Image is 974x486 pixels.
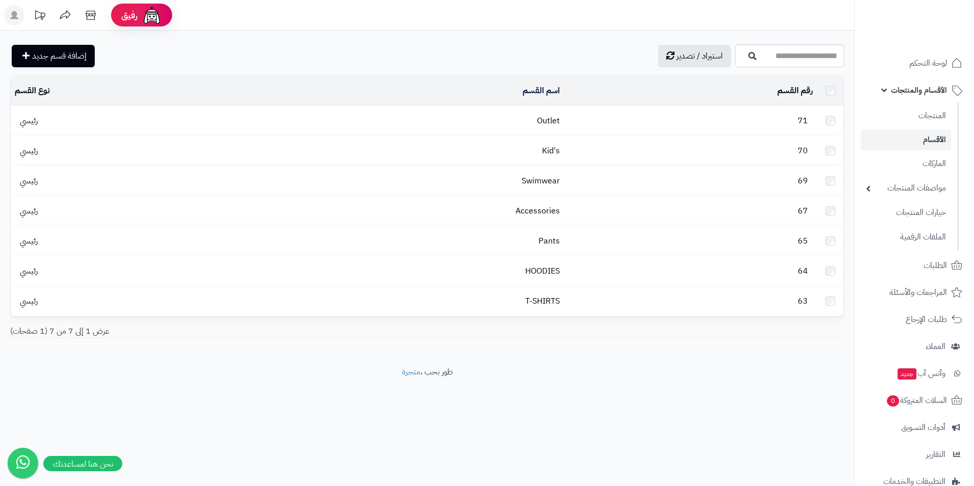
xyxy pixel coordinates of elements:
[887,395,899,407] span: 0
[901,420,945,435] span: أدوات التسويق
[861,177,951,199] a: مواصفات المنتجات
[522,175,560,187] a: Swimwear
[793,265,813,277] span: 64
[793,145,813,157] span: 70
[861,129,951,150] a: الأقسام
[15,295,43,307] span: رئيسي
[542,145,560,157] a: Kid's
[537,115,560,127] a: Outlet
[906,312,947,327] span: طلبات الإرجاع
[861,226,951,248] a: الملفات الرقمية
[909,56,947,70] span: لوحة التحكم
[891,83,947,97] span: الأقسام والمنتجات
[516,205,560,217] a: Accessories
[793,295,813,307] span: 63
[658,45,731,67] a: استيراد / تصدير
[793,175,813,187] span: 69
[11,76,261,105] td: نوع القسم
[924,258,947,273] span: الطلبات
[568,85,813,97] div: رقم القسم
[926,447,945,462] span: التقارير
[898,368,916,380] span: جديد
[861,361,968,386] a: وآتس آبجديد
[538,235,560,247] a: Pants
[15,235,43,247] span: رئيسي
[905,27,964,48] img: logo-2.png
[12,45,95,67] a: إضافة قسم جديد
[861,202,951,224] a: خيارات المنتجات
[27,5,52,28] a: تحديثات المنصة
[861,153,951,175] a: الماركات
[32,50,87,62] span: إضافة قسم جديد
[861,280,968,305] a: المراجعات والأسئلة
[677,50,723,62] span: استيراد / تصدير
[897,366,945,381] span: وآتس آب
[861,415,968,440] a: أدوات التسويق
[861,51,968,75] a: لوحة التحكم
[3,326,427,337] div: عرض 1 إلى 7 من 7 (1 صفحات)
[523,85,560,97] a: اسم القسم
[793,235,813,247] span: 65
[861,253,968,278] a: الطلبات
[861,307,968,332] a: طلبات الإرجاع
[15,145,43,157] span: رئيسي
[861,334,968,359] a: العملاء
[402,366,420,378] a: متجرة
[15,205,43,217] span: رئيسي
[15,265,43,277] span: رئيسي
[793,115,813,127] span: 71
[861,388,968,413] a: السلات المتروكة0
[861,105,951,127] a: المنتجات
[142,5,162,25] img: ai-face.png
[15,115,43,127] span: رئيسي
[525,295,560,307] a: T-SHIRTS
[926,339,945,354] span: العملاء
[121,9,138,21] span: رفيق
[525,265,560,277] a: HOODIES
[793,205,813,217] span: 67
[15,175,43,187] span: رئيسي
[886,393,947,408] span: السلات المتروكة
[861,442,968,467] a: التقارير
[889,285,947,300] span: المراجعات والأسئلة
